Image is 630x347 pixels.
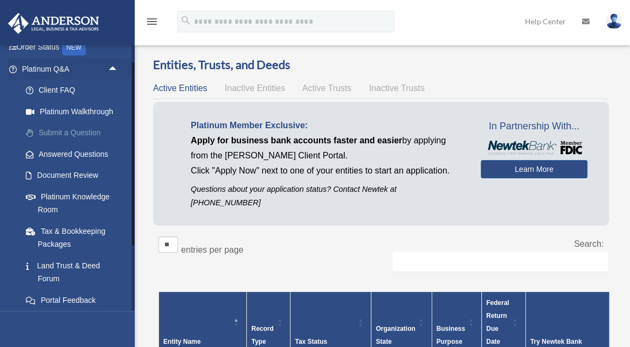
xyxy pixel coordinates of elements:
span: arrow_drop_down [108,311,129,333]
a: Digital Productsarrow_drop_down [8,311,135,332]
span: Tax Status [295,338,327,345]
p: Questions about your application status? Contact Newtek at [PHONE_NUMBER] [191,183,465,210]
span: Inactive Trusts [369,84,425,93]
span: Organization State [376,325,415,345]
a: Land Trust & Deed Forum [15,255,135,289]
p: by applying from the [PERSON_NAME] Client Portal. [191,133,465,163]
div: NEW [62,39,86,55]
span: Apply for business bank accounts faster and easier [191,136,402,145]
a: menu [146,19,158,28]
span: Record Type [251,325,273,345]
span: Active Trusts [302,84,352,93]
p: Click "Apply Now" next to one of your entities to start an application. [191,163,465,178]
span: Active Entities [153,84,207,93]
i: menu [146,15,158,28]
a: Platinum Knowledge Room [15,186,135,220]
img: Anderson Advisors Platinum Portal [5,13,102,34]
p: Platinum Member Exclusive: [191,118,465,133]
img: NewtekBankLogoSM.png [486,141,582,155]
span: Entity Name [163,338,200,345]
span: arrow_drop_up [108,58,129,80]
a: Submit a Question [15,122,135,144]
a: Platinum Walkthrough [15,101,135,122]
label: Search: [574,239,604,248]
h3: Entities, Trusts, and Deeds [153,57,609,73]
span: In Partnership With... [481,118,587,135]
a: Tax & Bookkeeping Packages [15,220,135,255]
a: Order StatusNEW [8,37,135,59]
a: Learn More [481,160,587,178]
a: Client FAQ [15,80,135,101]
span: Business Purpose [437,325,465,345]
span: Inactive Entities [225,84,285,93]
span: Federal Return Due Date [486,299,509,345]
label: entries per page [181,245,244,254]
a: Answered Questions [15,143,135,165]
img: User Pic [606,13,622,29]
a: Portal Feedback [15,289,135,311]
a: Platinum Q&Aarrow_drop_up [8,58,135,80]
i: search [180,15,192,26]
a: Document Review [15,165,135,186]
